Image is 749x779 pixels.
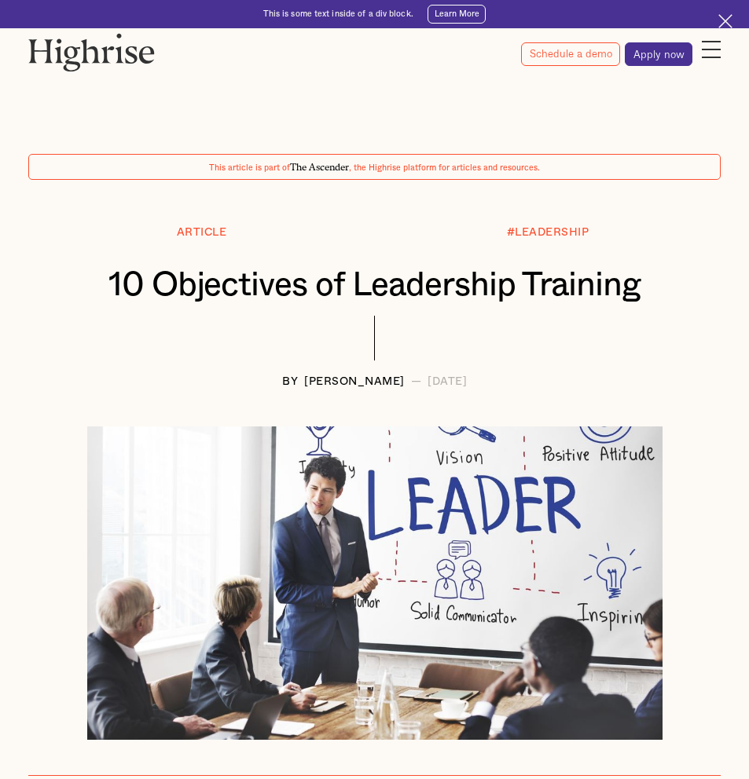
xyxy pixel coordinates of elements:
[521,42,620,66] a: Schedule a demo
[52,267,697,304] h1: 10 Objectives of Leadership Training
[177,227,227,239] div: Article
[411,376,422,388] div: —
[428,376,467,388] div: [DATE]
[507,227,589,239] div: #LEADERSHIP
[209,164,290,172] span: This article is part of
[28,33,155,71] img: Highrise logo
[290,159,349,170] span: The Ascender
[718,14,732,28] img: Cross icon
[87,426,663,740] img: A CEO is briefing about leadership
[625,42,692,66] a: Apply now
[304,376,405,388] div: [PERSON_NAME]
[349,164,540,172] span: , the Highrise platform for articles and resources.
[263,9,413,20] div: This is some text inside of a div block.
[282,376,298,388] div: BY
[428,5,486,24] a: Learn More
